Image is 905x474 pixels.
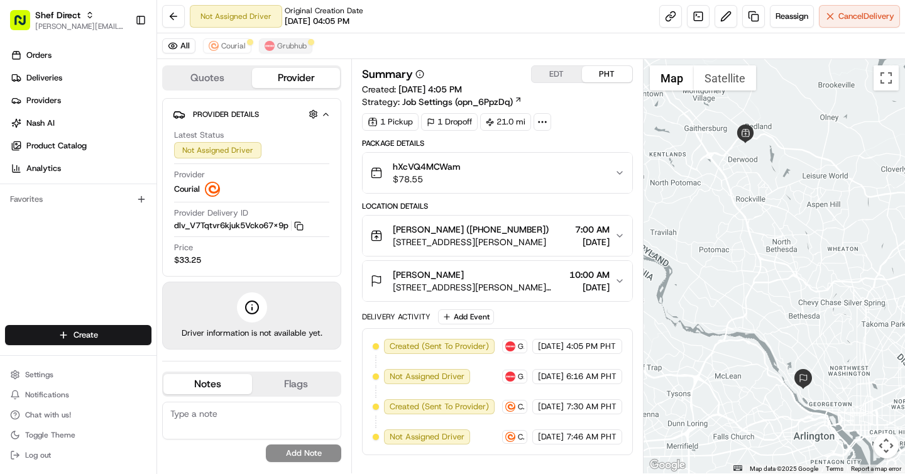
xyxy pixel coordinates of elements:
[13,163,80,174] div: Past conversations
[174,169,205,180] span: Provider
[26,118,55,129] span: Nash AI
[363,216,632,256] button: [PERSON_NAME] ([PHONE_NUMBER])[STREET_ADDRESS][PERSON_NAME]7:00 AM[DATE]
[362,83,462,96] span: Created:
[566,371,617,382] span: 6:16 AM PHT
[25,281,96,294] span: Knowledge Base
[5,158,156,179] a: Analytics
[819,5,900,28] button: CancelDelivery
[25,430,75,440] span: Toggle Theme
[13,50,229,70] p: Welcome 👋
[874,433,899,458] button: Map camera controls
[265,41,275,51] img: 5e692f75ce7d37001a5d71f1
[5,426,151,444] button: Toggle Theme
[421,113,478,131] div: 1 Dropoff
[5,386,151,404] button: Notifications
[5,113,156,133] a: Nash AI
[575,236,610,248] span: [DATE]
[582,66,632,82] button: PHT
[8,276,101,299] a: 📗Knowledge Base
[74,329,98,341] span: Create
[363,261,632,301] button: [PERSON_NAME][STREET_ADDRESS][PERSON_NAME][US_STATE]10:00 AM[DATE]
[285,6,363,16] span: Original Creation Date
[393,160,461,173] span: hXcVQ4MCWam
[5,68,156,88] a: Deliveries
[566,341,616,352] span: 4:05 PM PHT
[35,9,80,21] button: Shef Direct
[163,68,252,88] button: Quotes
[252,68,341,88] button: Provider
[26,50,52,61] span: Orders
[259,38,312,53] button: Grubhub
[13,13,38,38] img: Nash
[13,217,33,237] img: Jandy Espique
[13,183,33,203] img: Asif Zaman Khan
[26,72,62,84] span: Deliveries
[402,96,513,108] span: Job Settings (opn_6PpzDq)
[505,341,515,351] img: 5e692f75ce7d37001a5d71f1
[125,312,152,321] span: Pylon
[174,207,248,219] span: Provider Delivery ID
[162,38,195,53] button: All
[104,195,109,205] span: •
[393,236,549,248] span: [STREET_ADDRESS][PERSON_NAME]
[647,457,688,473] a: Open this area in Google Maps (opens a new window)
[57,133,173,143] div: We're available if you need us!
[39,229,102,239] span: [PERSON_NAME]
[694,65,756,91] button: Show satellite imagery
[538,401,564,412] span: [DATE]
[505,432,515,442] img: couriallogo.png
[5,5,130,35] button: Shef Direct[PERSON_NAME][EMAIL_ADDRESS][DOMAIN_NAME]
[173,104,331,124] button: Provider Details
[26,95,61,106] span: Providers
[182,328,322,339] span: Driver information is not available yet.
[25,390,69,400] span: Notifications
[390,371,464,382] span: Not Assigned Driver
[5,406,151,424] button: Chat with us!
[5,189,151,209] div: Favorites
[566,431,617,443] span: 7:46 AM PHT
[532,66,582,82] button: EDT
[277,41,307,51] span: Grubhub
[518,432,524,442] span: Courial
[111,195,137,205] span: [DATE]
[174,242,193,253] span: Price
[285,16,349,27] span: [DATE] 04:05 PM
[57,120,206,133] div: Start new chat
[538,341,564,352] span: [DATE]
[569,268,610,281] span: 10:00 AM
[5,136,156,156] a: Product Catalog
[575,223,610,236] span: 7:00 AM
[505,372,515,382] img: 5e692f75ce7d37001a5d71f1
[398,84,462,95] span: [DATE] 4:05 PM
[195,161,229,176] button: See all
[518,372,524,382] span: Grubhub
[13,120,35,143] img: 1736555255976-a54dd68f-1ca7-489b-9aae-adbdc363a1c4
[518,402,524,412] span: Courial
[26,163,61,174] span: Analytics
[851,465,901,472] a: Report a map error
[393,223,549,236] span: [PERSON_NAME] ([PHONE_NUMBER])
[363,153,632,193] button: hXcVQ4MCWam$78.55
[5,45,156,65] a: Orders
[390,401,489,412] span: Created (Sent To Provider)
[101,276,207,299] a: 💻API Documentation
[569,281,610,294] span: [DATE]
[163,374,252,394] button: Notes
[650,65,694,91] button: Show street map
[362,69,413,80] h3: Summary
[770,5,814,28] button: Reassign
[26,140,87,152] span: Product Catalog
[221,41,246,51] span: Courial
[362,312,431,322] div: Delivery Activity
[25,370,53,380] span: Settings
[26,120,49,143] img: 4281594248423_2fcf9dad9f2a874258b8_72.png
[566,401,617,412] span: 7:30 AM PHT
[106,282,116,292] div: 💻
[438,309,494,324] button: Add Event
[362,113,419,131] div: 1 Pickup
[750,465,818,472] span: Map data ©2025 Google
[733,465,742,471] button: Keyboard shortcuts
[826,465,843,472] a: Terms
[13,282,23,292] div: 📗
